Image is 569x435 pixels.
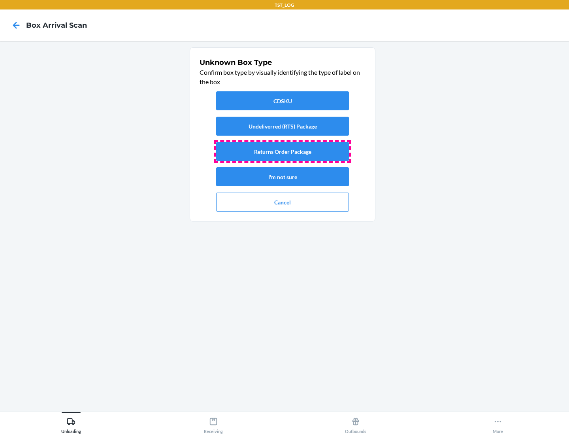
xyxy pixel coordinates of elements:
[142,412,284,434] button: Receiving
[61,414,81,434] div: Unloading
[204,414,223,434] div: Receiving
[427,412,569,434] button: More
[493,414,503,434] div: More
[216,117,349,136] button: Undeliverred (RTS) Package
[216,167,349,186] button: I'm not sure
[26,20,87,30] h4: Box Arrival Scan
[345,414,366,434] div: Outbounds
[284,412,427,434] button: Outbounds
[216,142,349,161] button: Returns Order Package
[200,68,366,87] p: Confirm box type by visually identifying the type of label on the box
[275,2,294,9] p: TST_LOG
[216,193,349,212] button: Cancel
[216,91,349,110] button: CDSKU
[200,57,366,68] h1: Unknown Box Type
